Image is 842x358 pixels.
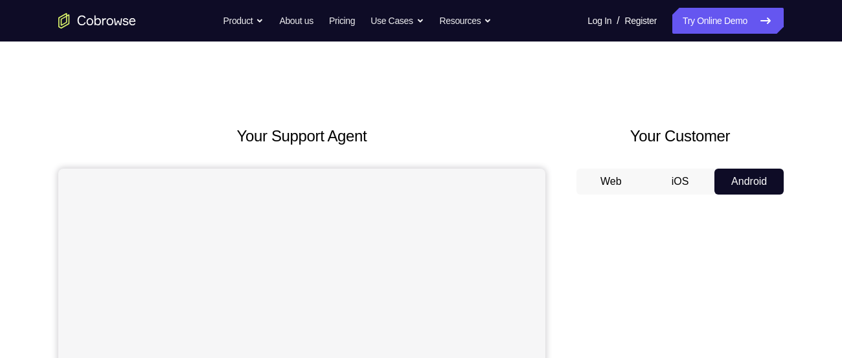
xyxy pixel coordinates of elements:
[223,8,264,34] button: Product
[587,8,611,34] a: Log In
[617,13,619,29] span: /
[279,8,313,34] a: About us
[329,8,355,34] a: Pricing
[440,8,492,34] button: Resources
[646,169,715,195] button: iOS
[672,8,784,34] a: Try Online Demo
[625,8,657,34] a: Register
[714,169,784,195] button: Android
[58,125,545,148] h2: Your Support Agent
[58,13,136,29] a: Go to the home page
[576,125,784,148] h2: Your Customer
[370,8,424,34] button: Use Cases
[576,169,646,195] button: Web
